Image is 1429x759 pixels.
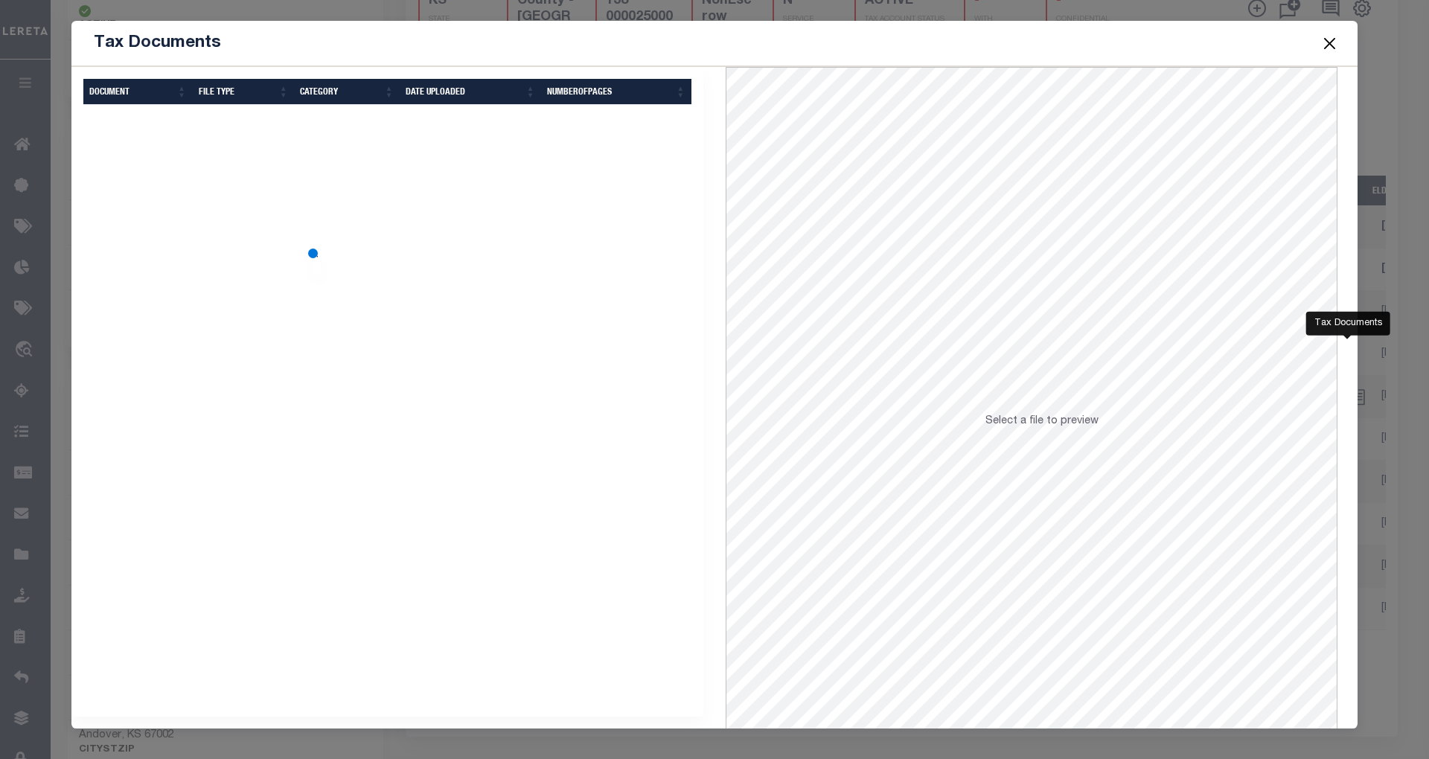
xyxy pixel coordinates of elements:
[541,79,691,105] th: NumberOfPages
[985,416,1099,426] span: Select a file to preview
[1320,33,1340,53] button: Close
[1306,311,1390,335] div: Tax Documents
[294,79,400,105] th: CATEGORY
[400,79,541,105] th: Date Uploaded
[83,79,193,105] th: DOCUMENT
[94,33,221,54] h5: Tax Documents
[193,79,295,105] th: FILE TYPE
